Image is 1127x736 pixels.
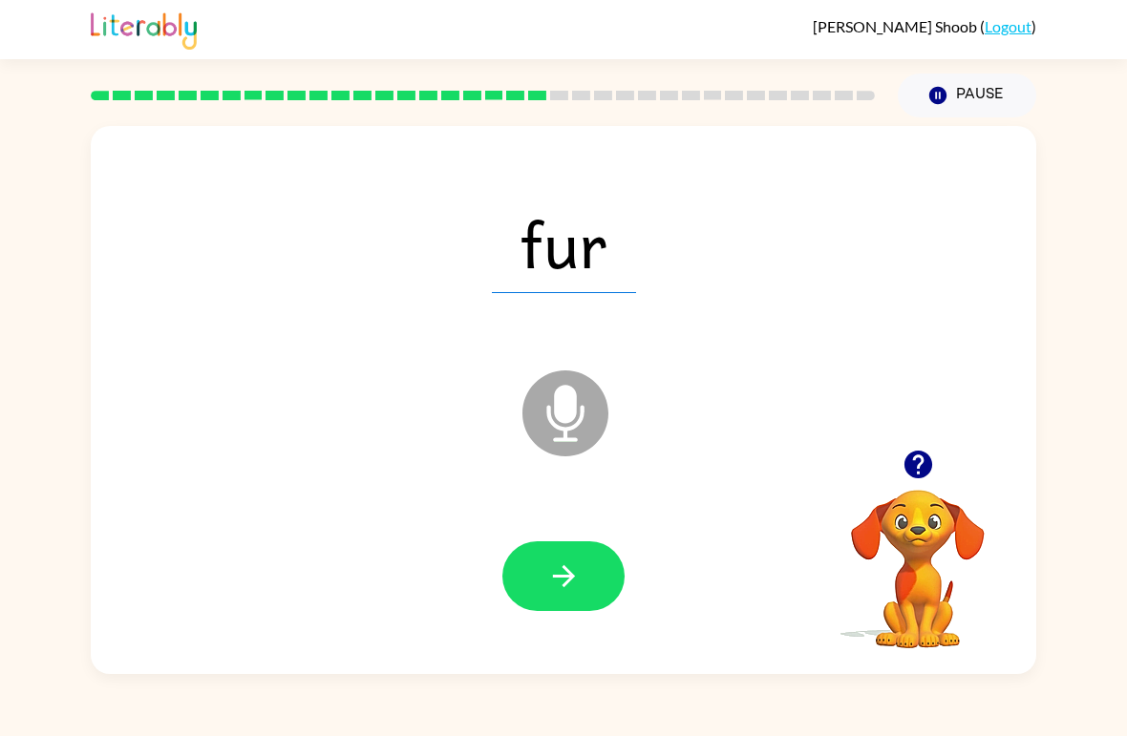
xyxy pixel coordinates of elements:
span: fur [492,194,636,293]
button: Pause [898,74,1036,117]
span: [PERSON_NAME] Shoob [813,17,980,35]
div: ( ) [813,17,1036,35]
img: Literably [91,8,197,50]
video: Your browser must support playing .mp4 files to use Literably. Please try using another browser. [822,460,1013,651]
a: Logout [985,17,1031,35]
